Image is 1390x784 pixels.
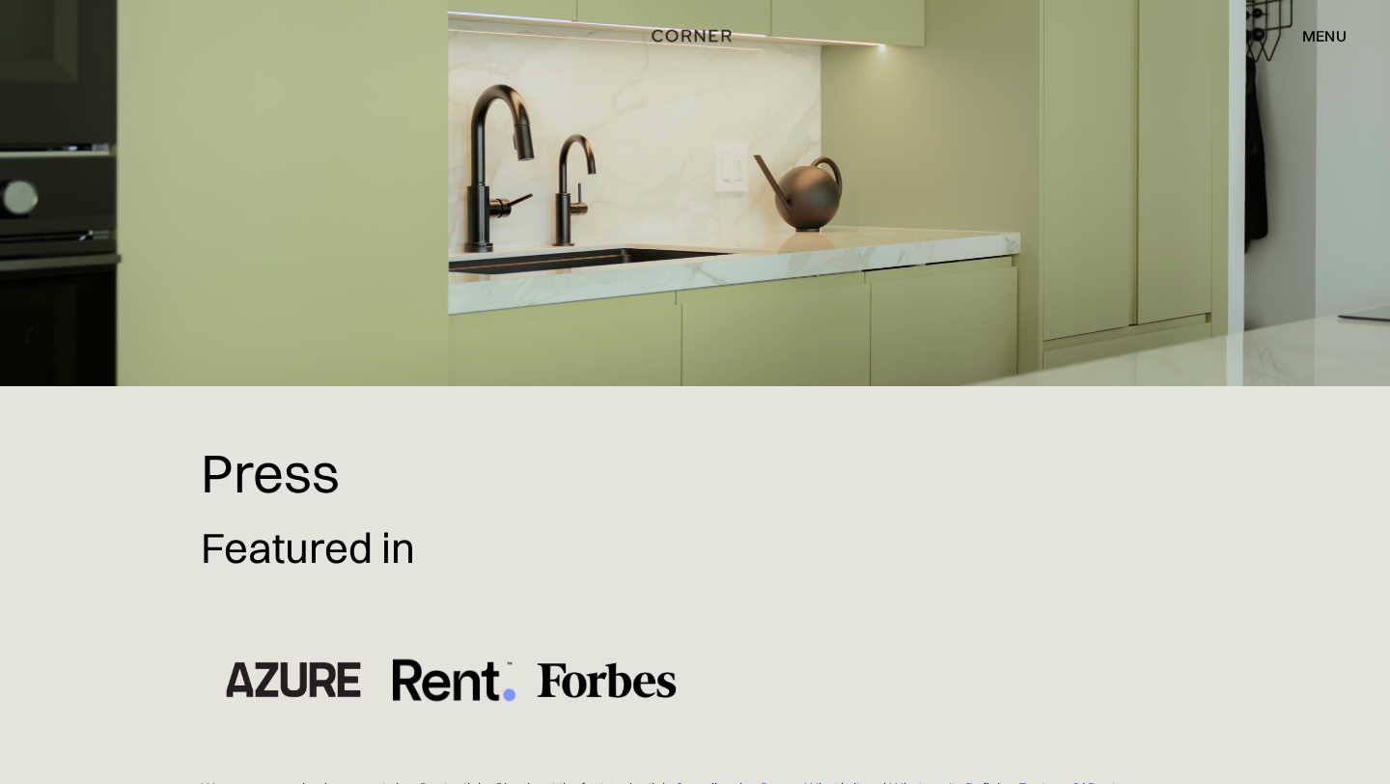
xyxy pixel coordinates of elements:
h1: Featured in [201,480,1189,572]
img: A logo of Rent site [386,612,522,748]
img: A logo of Azure Magazine [201,641,386,718]
div: menu [1283,19,1347,52]
div: menu [1302,28,1347,43]
h1: Press [201,449,1189,497]
img: A logo of Forbes magazine [522,596,691,765]
a: home [636,23,754,48]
